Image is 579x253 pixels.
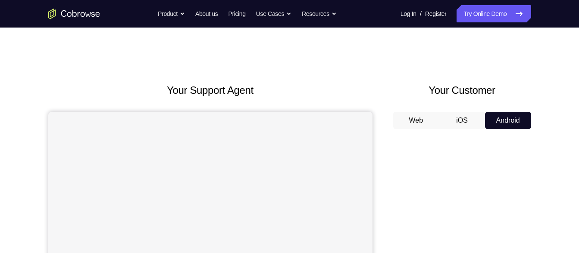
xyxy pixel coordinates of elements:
a: Log In [401,5,416,22]
button: Resources [302,5,337,22]
button: Android [485,112,531,129]
button: Use Cases [256,5,291,22]
h2: Your Support Agent [48,83,372,98]
a: Try Online Demo [457,5,531,22]
a: Go to the home page [48,9,100,19]
span: / [420,9,422,19]
a: About us [195,5,218,22]
h2: Your Customer [393,83,531,98]
a: Register [425,5,446,22]
button: Product [158,5,185,22]
button: iOS [439,112,485,129]
button: Web [393,112,439,129]
a: Pricing [228,5,245,22]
